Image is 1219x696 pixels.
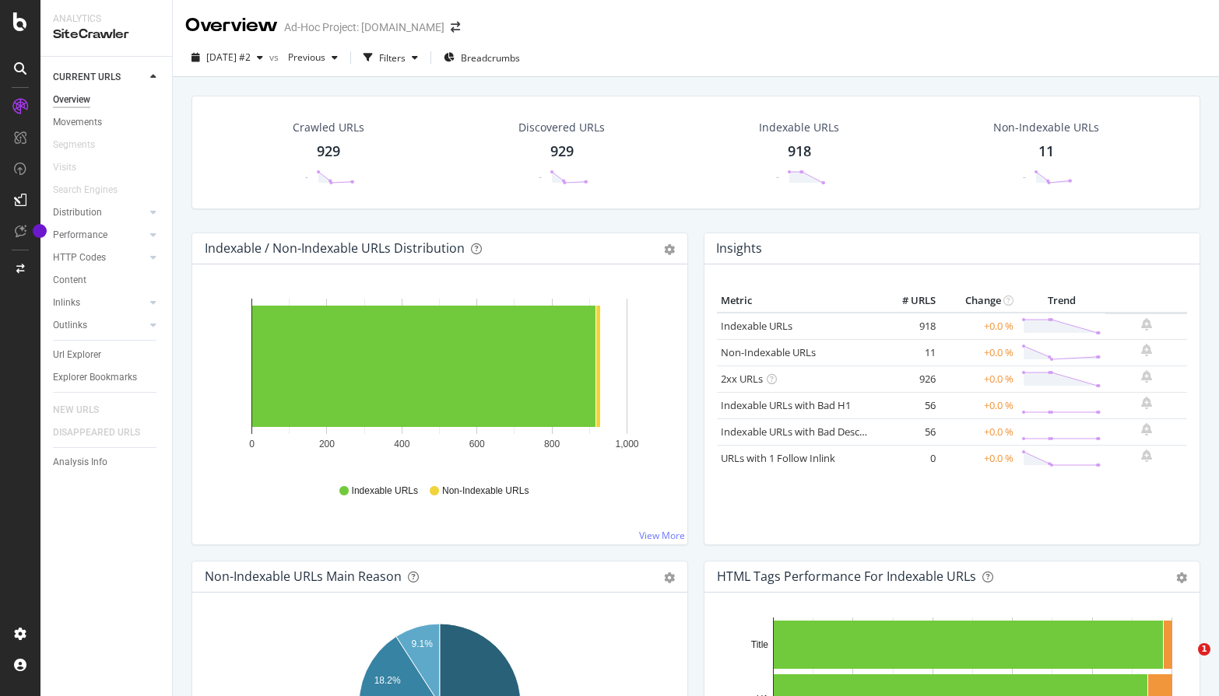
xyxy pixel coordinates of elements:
td: 918 [877,313,940,340]
button: Previous [282,45,344,70]
span: 2025 Aug. 28th #2 [206,51,251,64]
th: Trend [1017,289,1105,313]
div: Performance [53,227,107,243]
button: [DATE] #2 [185,45,269,70]
div: Non-Indexable URLs [993,120,1099,135]
text: 800 [544,439,560,449]
button: Breadcrumbs [437,45,526,70]
div: Content [53,272,86,289]
div: DISAPPEARED URLS [53,425,140,441]
div: bell-plus [1141,423,1152,435]
div: bell-plus [1141,397,1152,409]
a: Search Engines [53,182,133,198]
div: Crawled URLs [293,120,364,135]
div: gear [1176,572,1187,583]
div: Analysis Info [53,454,107,470]
a: Indexable URLs with Bad Description [721,425,891,439]
div: Search Engines [53,182,118,198]
div: Filters [379,51,406,65]
a: DISAPPEARED URLS [53,425,156,441]
a: Non-Indexable URLs [721,345,816,359]
a: NEW URLS [53,402,114,418]
span: Indexable URLs [352,484,418,498]
a: Distribution [53,205,146,221]
div: Analytics [53,12,160,26]
div: Url Explorer [53,347,101,363]
div: Non-Indexable URLs Main Reason [205,568,402,584]
div: CURRENT URLS [53,69,121,86]
a: Segments [53,137,111,153]
div: bell-plus [1141,344,1152,356]
text: 200 [319,439,335,449]
div: arrow-right-arrow-left [451,22,460,33]
td: +0.0 % [940,365,1017,392]
div: Indexable URLs [759,120,839,135]
iframe: Intercom live chat [1166,643,1203,680]
a: Analysis Info [53,454,161,470]
span: Breadcrumbs [461,51,520,65]
div: bell-plus [1141,449,1152,462]
span: Previous [282,51,325,64]
h4: Insights [716,238,762,259]
th: Change [940,289,1017,313]
td: 56 [877,418,940,445]
td: +0.0 % [940,445,1017,471]
div: Explorer Bookmarks [53,369,137,386]
div: - [539,170,542,184]
td: 0 [877,445,940,471]
td: +0.0 % [940,313,1017,340]
div: Overview [185,12,278,39]
div: 929 [550,142,574,162]
td: +0.0 % [940,418,1017,445]
div: Tooltip anchor [33,224,47,238]
a: Outlinks [53,317,146,334]
a: Performance [53,227,146,243]
a: View More [639,529,685,542]
div: - [1023,170,1026,184]
text: 1,000 [615,439,638,449]
text: 9.1% [411,638,433,649]
td: 11 [877,339,940,365]
svg: A chart. [205,289,675,470]
a: CURRENT URLS [53,69,146,86]
div: Indexable / Non-Indexable URLs Distribution [205,240,465,256]
span: Non-Indexable URLs [442,484,529,498]
div: Discovered URLs [518,120,605,135]
td: +0.0 % [940,339,1017,365]
div: HTML Tags Performance for Indexable URLs [717,568,976,584]
td: 926 [877,365,940,392]
div: Movements [53,114,102,131]
text: 400 [394,439,409,449]
th: Metric [717,289,877,313]
a: HTTP Codes [53,250,146,266]
text: 600 [469,439,485,449]
td: 56 [877,392,940,418]
div: Segments [53,137,95,153]
a: Url Explorer [53,347,161,363]
span: vs [269,51,282,64]
text: Title [751,639,769,650]
td: +0.0 % [940,392,1017,418]
div: bell-plus [1141,318,1152,331]
div: bell-plus [1141,370,1152,383]
div: Ad-Hoc Project: [DOMAIN_NAME] [284,19,444,35]
div: Distribution [53,205,102,221]
text: 0 [249,439,255,449]
a: URLs with 1 Follow Inlink [721,451,835,465]
th: # URLS [877,289,940,313]
div: gear [664,572,675,583]
div: Overview [53,92,90,108]
div: Outlinks [53,317,87,334]
a: Overview [53,92,161,108]
div: Inlinks [53,295,80,311]
div: 11 [1038,142,1054,162]
div: gear [664,244,675,255]
div: SiteCrawler [53,26,160,44]
div: HTTP Codes [53,250,106,266]
a: Content [53,272,161,289]
text: 18.2% [374,675,401,686]
a: Explorer Bookmarks [53,369,161,386]
span: 1 [1198,643,1210,656]
div: - [305,170,308,184]
div: 918 [788,142,811,162]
